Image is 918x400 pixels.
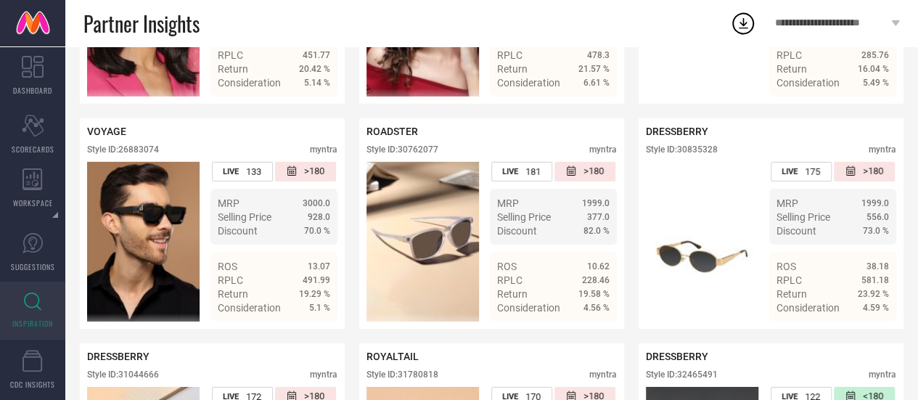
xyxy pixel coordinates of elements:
[87,162,200,322] div: Click to view image
[87,370,159,380] div: Style ID: 31044666
[303,275,330,285] span: 491.99
[366,370,438,380] div: Style ID: 31780818
[218,211,271,223] span: Selling Price
[776,225,816,237] span: Discount
[12,318,53,329] span: INSPIRATION
[366,162,479,322] img: Style preview image
[366,351,419,362] span: ROYALTAIL
[497,225,537,237] span: Discount
[776,197,798,209] span: MRP
[298,103,330,115] span: Details
[869,370,896,380] div: myntra
[283,328,330,340] a: Details
[497,288,528,300] span: Return
[275,162,336,181] div: Number of days since the style was first listed on the platform
[578,64,610,74] span: 21.57 %
[308,212,330,222] span: 928.0
[87,144,159,155] div: Style ID: 26883074
[582,198,610,208] span: 1999.0
[776,63,807,75] span: Return
[83,9,200,38] span: Partner Insights
[776,302,840,314] span: Consideration
[869,144,896,155] div: myntra
[776,261,796,272] span: ROS
[834,162,895,181] div: Number of days since the style was first listed on the platform
[866,261,889,272] span: 38.18
[858,64,889,74] span: 16.04 %
[646,126,708,137] span: DRESSBERRY
[299,289,330,299] span: 19.29 %
[776,77,840,89] span: Consideration
[497,261,517,272] span: ROS
[310,144,337,155] div: myntra
[218,197,239,209] span: MRP
[771,162,832,181] div: Number of days the style has been live on the platform
[646,162,758,322] div: Click to view image
[562,103,610,115] a: Details
[856,328,889,340] span: Details
[218,63,248,75] span: Return
[308,261,330,272] span: 13.07
[13,85,52,96] span: DASHBOARD
[497,274,522,286] span: RPLC
[246,166,261,177] span: 133
[577,103,610,115] span: Details
[366,126,418,137] span: ROADSTER
[87,162,200,322] img: Style preview image
[304,78,330,88] span: 5.14 %
[587,50,610,60] span: 478.3
[212,162,273,181] div: Number of days the style has been live on the platform
[218,288,248,300] span: Return
[303,198,330,208] span: 3000.0
[858,289,889,299] span: 23.92 %
[583,303,610,313] span: 4.56 %
[866,212,889,222] span: 556.0
[13,197,53,208] span: WORKSPACE
[218,302,281,314] span: Consideration
[223,167,239,176] span: LIVE
[283,103,330,115] a: Details
[646,162,758,322] img: Style preview image
[842,328,889,340] a: Details
[525,166,541,177] span: 181
[304,226,330,236] span: 70.0 %
[577,328,610,340] span: Details
[861,275,889,285] span: 581.18
[218,49,243,61] span: RPLC
[776,274,802,286] span: RPLC
[554,162,615,181] div: Number of days since the style was first listed on the platform
[776,288,807,300] span: Return
[218,225,258,237] span: Discount
[366,162,479,322] div: Click to view image
[299,64,330,74] span: 20.42 %
[863,226,889,236] span: 73.0 %
[497,77,560,89] span: Consideration
[863,78,889,88] span: 5.49 %
[309,303,330,313] span: 5.1 %
[805,166,820,177] span: 175
[776,49,802,61] span: RPLC
[587,212,610,222] span: 377.0
[587,261,610,272] span: 10.62
[782,167,798,176] span: LIVE
[497,63,528,75] span: Return
[218,274,243,286] span: RPLC
[303,50,330,60] span: 451.77
[218,77,281,89] span: Consideration
[491,162,552,181] div: Number of days the style has been live on the platform
[298,328,330,340] span: Details
[366,144,438,155] div: Style ID: 30762077
[12,144,54,155] span: SCORECARDS
[776,211,830,223] span: Selling Price
[87,351,149,362] span: DRESSBERRY
[863,166,883,178] span: >180
[863,303,889,313] span: 4.59 %
[497,302,560,314] span: Consideration
[497,49,522,61] span: RPLC
[10,379,55,390] span: CDC INSIGHTS
[502,167,518,176] span: LIVE
[861,198,889,208] span: 1999.0
[562,328,610,340] a: Details
[589,370,617,380] div: myntra
[218,261,237,272] span: ROS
